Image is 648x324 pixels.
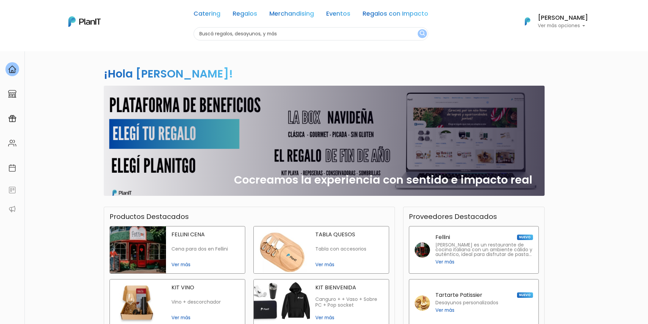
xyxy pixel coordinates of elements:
img: home-e721727adea9d79c4d83392d1f703f7f8bce08238fde08b1acbfd93340b81755.svg [8,65,16,73]
span: NUEVO [517,292,533,298]
img: fellini cena [110,226,166,273]
span: NUEVO [517,235,533,240]
h6: [PERSON_NAME] [538,15,588,21]
p: TABLA QUESOS [315,232,383,237]
img: campaigns-02234683943229c281be62815700db0a1741e53638e28bf9629b52c665b00959.svg [8,115,16,123]
a: Catering [194,11,220,19]
img: partners-52edf745621dab592f3b2c58e3bca9d71375a7ef29c3b500c9f145b62cc070d4.svg [8,205,16,213]
img: tartarte patissier [415,295,430,311]
span: Ver más [435,307,454,314]
img: fellini [415,242,430,258]
p: KIT BIENVENIDA [315,285,383,290]
img: feedback-78b5a0c8f98aac82b08bfc38622c3050aee476f2c9584af64705fc4e61158814.svg [8,186,16,194]
p: Fellini [435,235,450,240]
h2: Cocreamos la experiencia con sentido e impacto real [234,173,532,186]
a: Fellini NUEVO [PERSON_NAME] es un restaurante de cocina italiana con un ambiente cálido y auténti... [409,226,539,274]
h3: Productos Destacados [110,212,189,221]
a: Regalos [233,11,257,19]
a: Merchandising [269,11,314,19]
img: PlanIt Logo [68,16,101,27]
p: Tabla con accesorios [315,246,383,252]
p: Tartarte Patissier [435,292,482,298]
span: Ver más [315,261,383,268]
a: fellini cena FELLINI CENA Cena para dos en Fellini Ver más [110,226,245,274]
button: PlanIt Logo [PERSON_NAME] Ver más opciones [516,13,588,30]
p: FELLINI CENA [171,232,239,237]
img: search_button-432b6d5273f82d61273b3651a40e1bd1b912527efae98b1b7a1b2c0702e16a8d.svg [420,31,425,37]
p: Vino + descorchador [171,299,239,305]
span: Ver más [171,314,239,321]
a: tabla quesos TABLA QUESOS Tabla con accesorios Ver más [253,226,389,274]
h2: ¡Hola [PERSON_NAME]! [104,66,233,81]
p: [PERSON_NAME] es un restaurante de cocina italiana con un ambiente cálido y auténtico, ideal para... [435,243,533,257]
span: Ver más [315,314,383,321]
h3: Proveedores Destacados [409,212,497,221]
img: marketplace-4ceaa7011d94191e9ded77b95e3339b90024bf715f7c57f8cf31f2d8c509eaba.svg [8,90,16,98]
a: Eventos [326,11,350,19]
p: Ver más opciones [538,23,588,28]
span: Ver más [171,261,239,268]
img: people-662611757002400ad9ed0e3c099ab2801c6687ba6c219adb57efc949bc21e19d.svg [8,139,16,147]
p: Desayunos personalizados [435,301,498,305]
a: Regalos con Impacto [363,11,428,19]
img: tabla quesos [254,226,310,273]
p: Canguro + + Vaso + Sobre PC + Pop socket [315,296,383,308]
p: KIT VINO [171,285,239,290]
img: calendar-87d922413cdce8b2cf7b7f5f62616a5cf9e4887200fb71536465627b3292af00.svg [8,164,16,172]
input: Buscá regalos, desayunos, y más [194,27,428,40]
img: PlanIt Logo [520,14,535,29]
span: Ver más [435,258,454,266]
p: Cena para dos en Fellini [171,246,239,252]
